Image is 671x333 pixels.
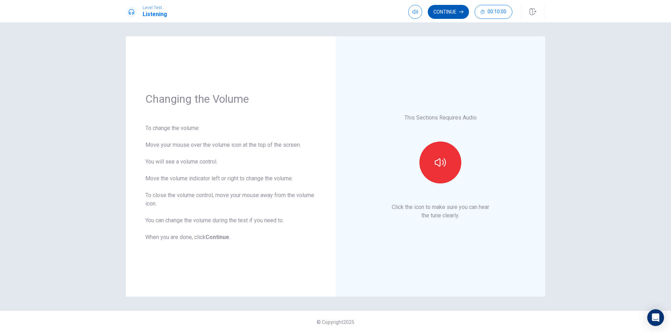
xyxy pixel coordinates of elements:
[428,5,469,19] button: Continue
[205,234,229,240] b: Continue
[475,5,512,19] button: 00:10:00
[317,319,354,325] span: © Copyright 2025
[404,114,477,122] p: This Sections Requires Audio
[145,124,316,241] div: To change the volume: Move your mouse over the volume icon at the top of the screen. You will see...
[143,10,167,19] h1: Listening
[392,203,489,220] p: Click the icon to make sure you can hear the tune clearly.
[143,5,167,10] span: Level Test
[488,9,506,15] span: 00:10:00
[647,309,664,326] div: Open Intercom Messenger
[145,92,316,106] h1: Changing the Volume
